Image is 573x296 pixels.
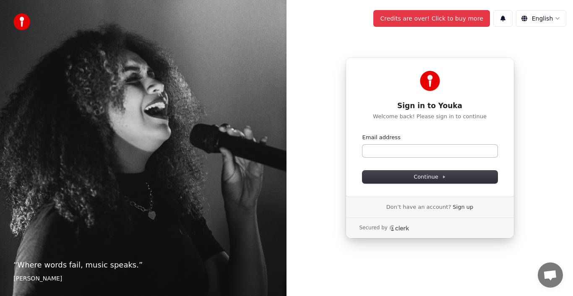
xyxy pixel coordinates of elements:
a: Clerk logo [389,225,409,231]
label: Email address [362,134,401,141]
p: Secured by [359,225,388,231]
a: Sign up [453,203,473,211]
span: Don’t have an account? [386,203,451,211]
div: Open chat [538,262,563,288]
button: Credits are over! Click to buy more [373,10,490,27]
footer: [PERSON_NAME] [13,274,273,283]
img: youka [13,13,30,30]
button: Continue [362,171,497,183]
span: Continue [414,173,445,181]
img: Youka [420,71,440,91]
p: Welcome back! Please sign in to continue [362,113,497,120]
p: “ Where words fail, music speaks. ” [13,259,273,271]
h1: Sign in to Youka [362,101,497,111]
